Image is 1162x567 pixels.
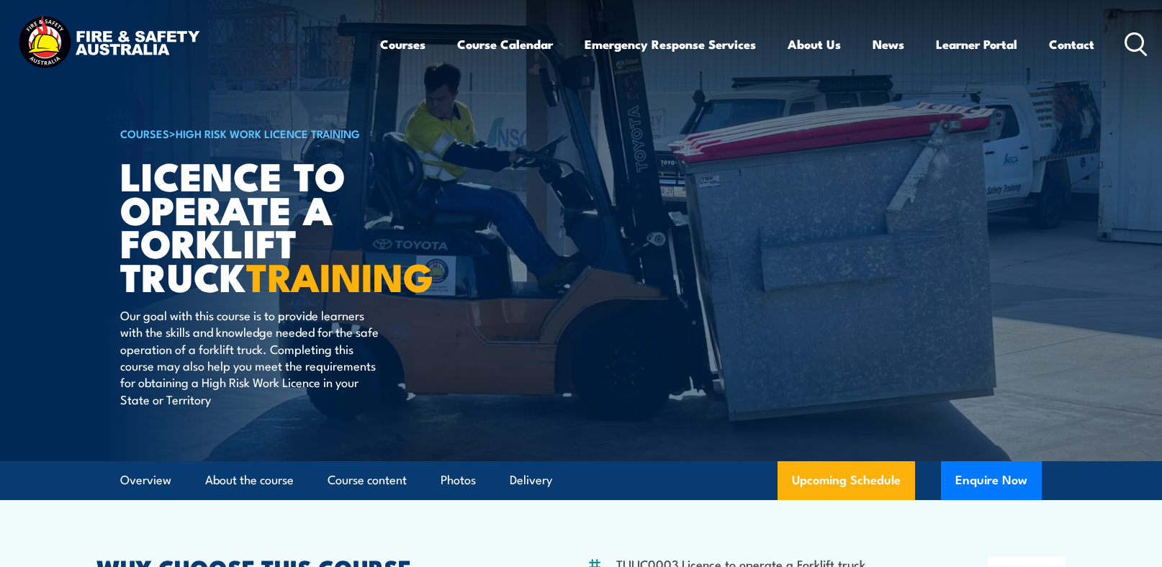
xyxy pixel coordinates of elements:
[1049,25,1094,63] a: Contact
[380,25,425,63] a: Courses
[936,25,1017,63] a: Learner Portal
[873,25,904,63] a: News
[120,124,476,142] h6: >
[457,25,553,63] a: Course Calendar
[176,125,360,141] a: High Risk Work Licence Training
[246,245,433,305] strong: TRAINING
[788,25,841,63] a: About Us
[120,158,476,293] h1: Licence to operate a forklift truck
[120,307,383,407] p: Our goal with this course is to provide learners with the skills and knowledge needed for the saf...
[585,25,756,63] a: Emergency Response Services
[205,461,294,499] a: About the course
[510,461,552,499] a: Delivery
[120,461,171,499] a: Overview
[441,461,476,499] a: Photos
[941,461,1042,500] button: Enquire Now
[328,461,407,499] a: Course content
[778,461,915,500] a: Upcoming Schedule
[120,125,169,141] a: COURSES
